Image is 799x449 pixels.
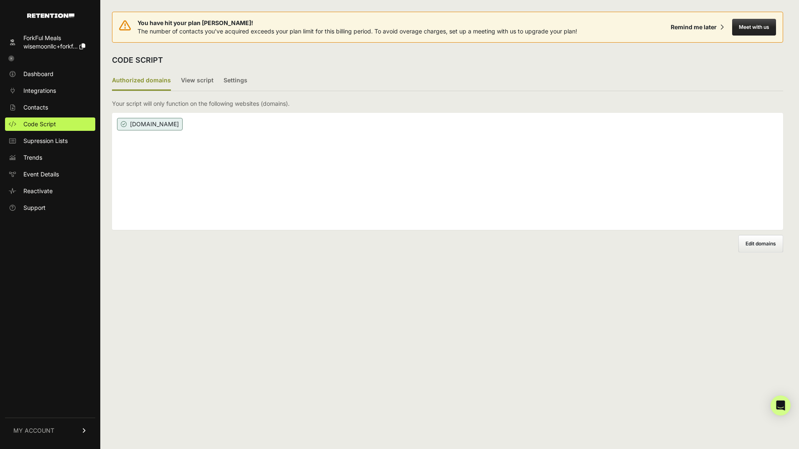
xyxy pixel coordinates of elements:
label: Authorized domains [112,71,171,91]
p: Your script will only function on the following websites (domains). [112,99,290,108]
span: You have hit your plan [PERSON_NAME]! [137,19,577,27]
a: Event Details [5,168,95,181]
a: Reactivate [5,184,95,198]
a: Code Script [5,117,95,131]
label: View script [181,71,214,91]
span: Trends [23,153,42,162]
span: The number of contacts you've acquired exceeds your plan limit for this billing period. To avoid ... [137,28,577,35]
span: Support [23,204,46,212]
h2: CODE SCRIPT [112,54,163,66]
label: Settings [224,71,247,91]
span: Event Details [23,170,59,179]
span: MY ACCOUNT [13,426,54,435]
a: Contacts [5,101,95,114]
a: Integrations [5,84,95,97]
a: ForkFul Meals wisemoonllc+forkf... [5,31,95,53]
span: Edit domains [746,240,776,247]
a: Trends [5,151,95,164]
button: Remind me later [667,20,727,35]
img: Retention.com [27,13,74,18]
a: Dashboard [5,67,95,81]
span: Contacts [23,103,48,112]
a: Supression Lists [5,134,95,148]
div: ForkFul Meals [23,34,85,42]
a: Support [5,201,95,214]
div: Open Intercom Messenger [771,395,791,416]
div: Remind me later [671,23,717,31]
span: Integrations [23,87,56,95]
span: [DOMAIN_NAME] [117,118,183,130]
a: MY ACCOUNT [5,418,95,443]
span: Supression Lists [23,137,68,145]
span: Code Script [23,120,56,128]
span: Reactivate [23,187,53,195]
span: Dashboard [23,70,53,78]
button: Meet with us [732,19,776,36]
span: wisemoonllc+forkf... [23,43,78,50]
